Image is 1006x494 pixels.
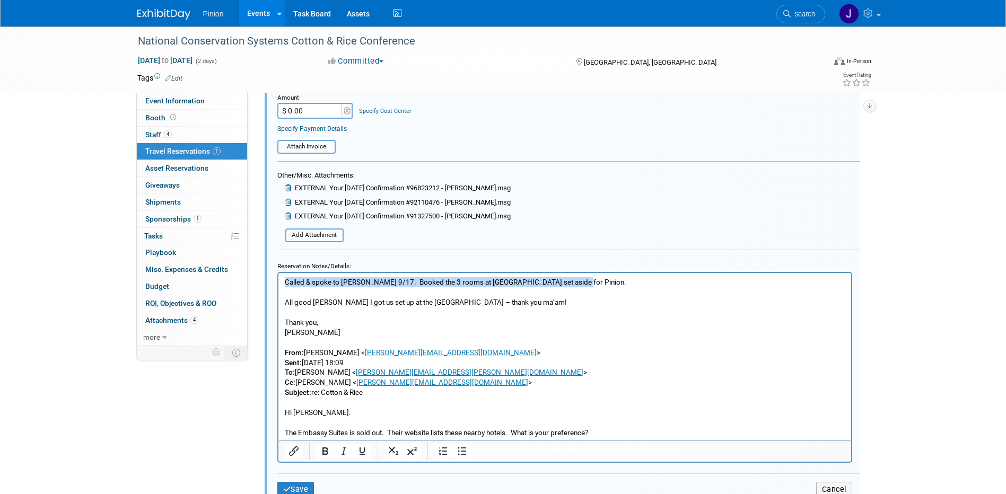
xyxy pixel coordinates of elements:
span: Playbook [145,248,176,257]
img: Jennifer Plumisto [839,4,859,24]
span: [DATE] [DATE] [137,56,193,65]
a: Booth [137,110,247,126]
td: Personalize Event Tab Strip [207,346,226,359]
span: Travel Reservations [145,147,221,155]
a: Tasks [137,228,247,244]
img: ExhibitDay [137,9,190,20]
div: National Conservation Systems Cotton & Rice Conference [134,32,809,51]
button: Italic [335,444,353,458]
span: Booth not reserved yet [168,113,178,121]
a: Specify Cost Center [359,108,412,114]
span: Tasks [144,232,163,240]
div: Other/Misc. Attachments: [277,171,511,183]
span: 4 [164,130,172,138]
a: Shipments [137,194,247,210]
a: Event Information [137,93,247,109]
span: EXTERNAL Your [DATE] Confirmation #96823212 - [PERSON_NAME].msg [295,184,511,192]
p: All good [PERSON_NAME] I got us set up at the [GEOGRAPHIC_DATA] – thank you ma’am! Thank you, [PE... [6,24,567,305]
span: 1 [213,147,221,155]
span: Event Information [145,96,205,105]
span: Asset Reservations [145,164,208,172]
button: Numbered list [434,444,452,458]
div: Reservation Notes/Details: [277,258,852,272]
div: Event Format [763,55,872,71]
td: Toggle Event Tabs [225,346,247,359]
span: 1 [194,215,202,223]
a: ROI, Objectives & ROO [137,295,247,312]
span: Attachments [145,316,198,324]
span: EXTERNAL Your [DATE] Confirmation #92110476 - [PERSON_NAME].msg [295,198,511,206]
span: Giveaways [145,181,180,189]
b: Sent: [6,85,23,94]
button: Superscript [403,444,421,458]
div: Amount [277,94,354,103]
a: Edit [165,75,182,82]
span: Budget [145,282,169,290]
span: Pinion [203,10,224,18]
span: EXTERNAL Your [DATE] Confirmation #91327500 - [PERSON_NAME].msg [295,212,511,220]
span: [GEOGRAPHIC_DATA], [GEOGRAPHIC_DATA] [584,58,716,66]
a: Budget [137,278,247,295]
button: Underline [353,444,371,458]
span: Shipments [145,198,181,206]
body: Rich Text Area. Press ALT-0 for help. [6,4,567,346]
span: to [160,56,170,65]
b: Cc: [6,105,17,113]
b: From: [6,75,25,84]
a: Specify Payment Details [277,125,347,133]
a: Attachments4 [137,312,247,329]
a: Playbook [137,244,247,261]
a: more [137,329,247,346]
span: ROI, Objectives & ROO [145,299,216,307]
span: Misc. Expenses & Credits [145,265,228,274]
a: Giveaways [137,177,247,193]
button: Subscript [384,444,403,458]
button: Committed [325,56,388,67]
img: Format-Inperson.png [834,57,845,65]
div: Event Rating [842,73,871,78]
button: Insert/edit link [285,444,303,458]
a: Search [776,5,825,23]
td: Tags [137,73,182,83]
p: Called & spoke to [PERSON_NAME] 9/17. Booked the 3 rooms at [GEOGRAPHIC_DATA] set aside for Pinion. [6,4,567,14]
span: Sponsorships [145,215,202,223]
span: more [143,333,160,341]
span: (2 days) [195,58,217,65]
a: Sponsorships1 [137,211,247,227]
span: 4 [190,316,198,324]
div: In-Person [846,57,871,65]
a: [PERSON_NAME][EMAIL_ADDRESS][DOMAIN_NAME] [78,105,250,113]
button: Bullet list [453,444,471,458]
a: [PERSON_NAME][EMAIL_ADDRESS][PERSON_NAME][DOMAIN_NAME] [77,95,305,103]
a: Misc. Expenses & Credits [137,261,247,278]
button: Bold [316,444,334,458]
span: Staff [145,130,172,139]
iframe: Rich Text Area [278,273,851,440]
span: Booth [145,113,178,122]
a: Staff4 [137,127,247,143]
span: Search [791,10,815,18]
b: To: [6,95,16,103]
a: Asset Reservations [137,160,247,177]
a: [PERSON_NAME][EMAIL_ADDRESS][DOMAIN_NAME] [86,75,258,84]
b: Subject: [6,115,33,124]
a: Travel Reservations1 [137,143,247,160]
